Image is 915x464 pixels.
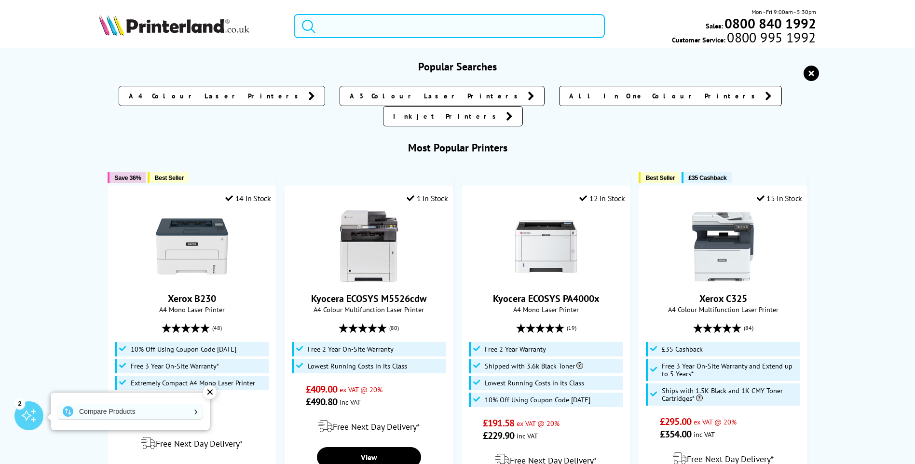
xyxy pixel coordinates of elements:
a: Printerland Logo [99,14,282,38]
button: Best Seller [639,172,680,183]
span: A4 Mono Laser Printer [113,305,271,314]
span: A4 Colour Multifunction Laser Printer [290,305,448,314]
span: All In One Colour Printers [569,91,760,101]
h3: Most Popular Printers [99,141,816,154]
a: A4 Colour Laser Printers [119,86,325,106]
img: Kyocera ECOSYS PA4000x [510,210,582,283]
span: Free 3 Year On-Site Warranty* [131,362,219,370]
span: A3 Colour Laser Printers [350,91,523,101]
span: inc VAT [340,397,361,407]
span: (84) [744,319,753,337]
span: A4 Colour Laser Printers [129,91,303,101]
span: £35 Cashback [688,174,726,181]
span: Sales: [706,21,723,30]
a: Xerox C325 [687,275,759,285]
span: Free 2 Year Warranty [485,345,546,353]
button: Best Seller [148,172,189,183]
button: £35 Cashback [682,172,731,183]
span: A4 Mono Laser Printer [467,305,625,314]
div: modal_delivery [290,413,448,440]
img: Xerox B230 [156,210,228,283]
span: ex VAT @ 20% [694,417,737,426]
div: 15 In Stock [757,193,802,203]
a: Inkjet Printers [383,106,523,126]
button: Save 36% [108,172,146,183]
div: modal_delivery [113,430,271,457]
span: (80) [389,319,399,337]
img: Printerland Logo [99,14,249,36]
div: 14 In Stock [225,193,271,203]
span: inc VAT [517,431,538,440]
img: Kyocera ECOSYS M5526cdw [333,210,405,283]
div: 12 In Stock [579,193,625,203]
input: Search product or brand [294,14,605,38]
span: A4 Colour Multifunction Laser Printer [644,305,802,314]
div: 1 In Stock [407,193,448,203]
span: Inkjet Printers [393,111,501,121]
span: 10% Off Using Coupon Code [DATE] [485,396,590,404]
span: 0800 995 1992 [725,33,816,42]
span: Best Seller [645,174,675,181]
span: (48) [212,319,222,337]
a: Xerox B230 [156,275,228,285]
span: Ships with 1.5K Black and 1K CMY Toner Cartridges* [662,387,798,402]
a: Kyocera ECOSYS PA4000x [493,292,600,305]
span: Save 36% [114,174,141,181]
span: Free 2 Year On-Site Warranty [308,345,394,353]
span: ex VAT @ 20% [340,385,382,394]
span: Lowest Running Costs in its Class [308,362,407,370]
b: 0800 840 1992 [724,14,816,32]
span: £295.00 [660,415,691,428]
span: £409.00 [306,383,337,396]
a: All In One Colour Printers [559,86,782,106]
span: (19) [567,319,576,337]
span: £35 Cashback [662,345,703,353]
span: ex VAT @ 20% [517,419,560,428]
h3: Popular Searches [99,60,816,73]
span: £490.80 [306,396,337,408]
span: Shipped with 3.6k Black Toner [485,362,583,370]
span: Mon - Fri 9:00am - 5:30pm [751,7,816,16]
span: Extremely Compact A4 Mono Laser Printer [131,379,255,387]
a: Xerox B230 [168,292,216,305]
span: inc VAT [694,430,715,439]
span: Customer Service: [672,33,816,44]
span: 10% Off Using Coupon Code [DATE] [131,345,236,353]
span: Lowest Running Costs in its Class [485,379,584,387]
div: ✕ [203,385,217,399]
a: Kyocera ECOSYS PA4000x [510,275,582,285]
span: Free 3 Year On-Site Warranty and Extend up to 5 Years* [662,362,798,378]
span: £354.00 [660,428,691,440]
img: Xerox C325 [687,210,759,283]
a: 0800 840 1992 [723,19,816,28]
div: 2 [14,398,25,409]
span: Best Seller [154,174,184,181]
a: A3 Colour Laser Printers [340,86,545,106]
a: Kyocera ECOSYS M5526cdw [311,292,426,305]
a: Compare Products [58,404,203,419]
a: Kyocera ECOSYS M5526cdw [333,275,405,285]
a: Xerox C325 [699,292,747,305]
span: £191.58 [483,417,514,429]
span: £229.90 [483,429,514,442]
